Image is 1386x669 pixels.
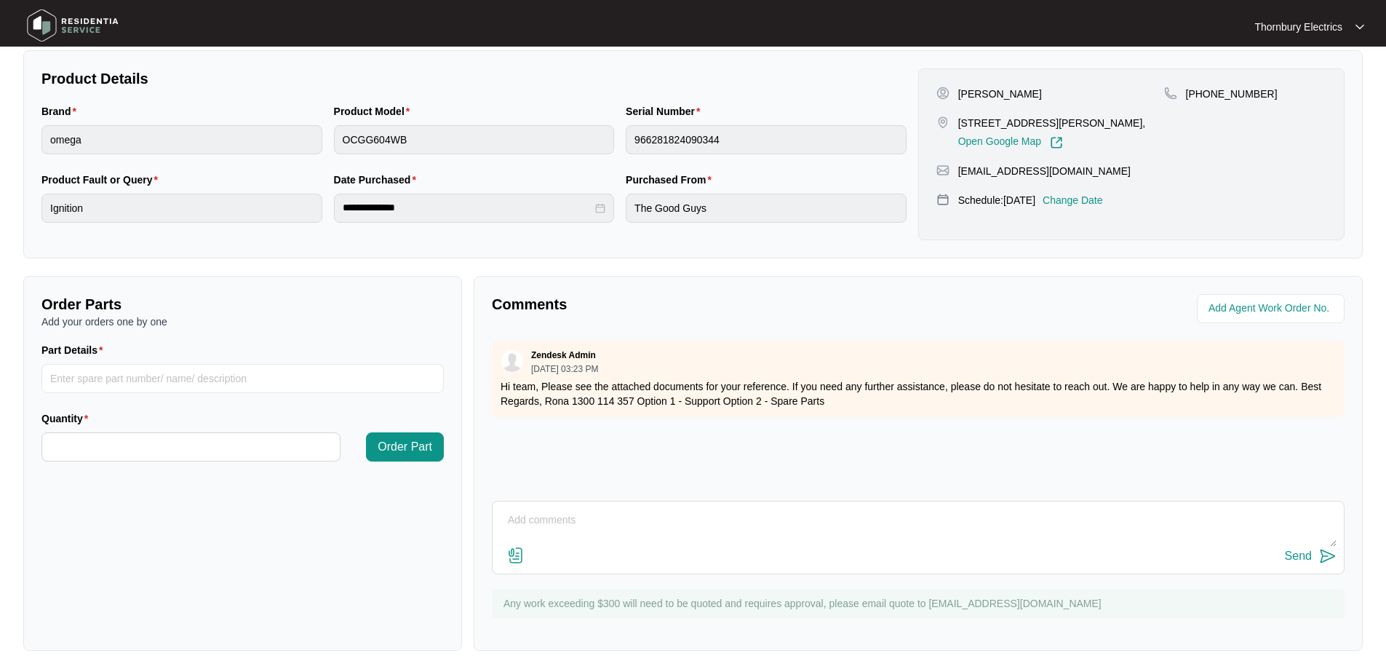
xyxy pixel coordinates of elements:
[41,125,322,154] input: Brand
[936,164,949,177] img: map-pin
[501,350,523,372] img: user.svg
[22,4,124,47] img: residentia service logo
[958,87,1042,101] p: [PERSON_NAME]
[41,68,907,89] p: Product Details
[492,294,908,314] p: Comments
[41,364,444,393] input: Part Details
[501,379,1336,408] p: Hi team, Please see the attached documents for your reference. If you need any further assistance...
[334,104,416,119] label: Product Model
[531,349,596,361] p: Zendesk Admin
[626,104,706,119] label: Serial Number
[343,200,593,215] input: Date Purchased
[1285,547,1337,566] button: Send
[1355,23,1364,31] img: dropdown arrow
[334,173,422,187] label: Date Purchased
[958,164,1131,178] p: [EMAIL_ADDRESS][DOMAIN_NAME]
[503,596,1337,611] p: Any work exceeding $300 will need to be quoted and requires approval, please email quote to [EMAI...
[378,438,432,456] span: Order Part
[41,104,82,119] label: Brand
[41,194,322,223] input: Product Fault or Query
[936,116,949,129] img: map-pin
[366,432,444,462] button: Order Part
[41,411,94,426] label: Quantity
[507,547,525,564] img: file-attachment-doc.svg
[1186,87,1278,101] p: [PHONE_NUMBER]
[1254,20,1342,34] p: Thornbury Electrics
[1285,550,1312,563] div: Send
[42,433,340,461] input: Quantity
[1208,300,1336,317] input: Add Agent Work Order No.
[531,365,598,373] p: [DATE] 03:23 PM
[1164,87,1177,100] img: map-pin
[334,125,615,154] input: Product Model
[1043,193,1103,207] p: Change Date
[1319,547,1337,565] img: send-icon.svg
[41,343,109,357] label: Part Details
[1050,136,1063,149] img: Link-External
[41,294,444,314] p: Order Parts
[41,173,164,187] label: Product Fault or Query
[936,87,949,100] img: user-pin
[936,193,949,206] img: map-pin
[958,116,1146,130] p: [STREET_ADDRESS][PERSON_NAME],
[958,136,1063,149] a: Open Google Map
[626,125,907,154] input: Serial Number
[958,193,1035,207] p: Schedule: [DATE]
[626,173,717,187] label: Purchased From
[41,314,444,329] p: Add your orders one by one
[626,194,907,223] input: Purchased From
